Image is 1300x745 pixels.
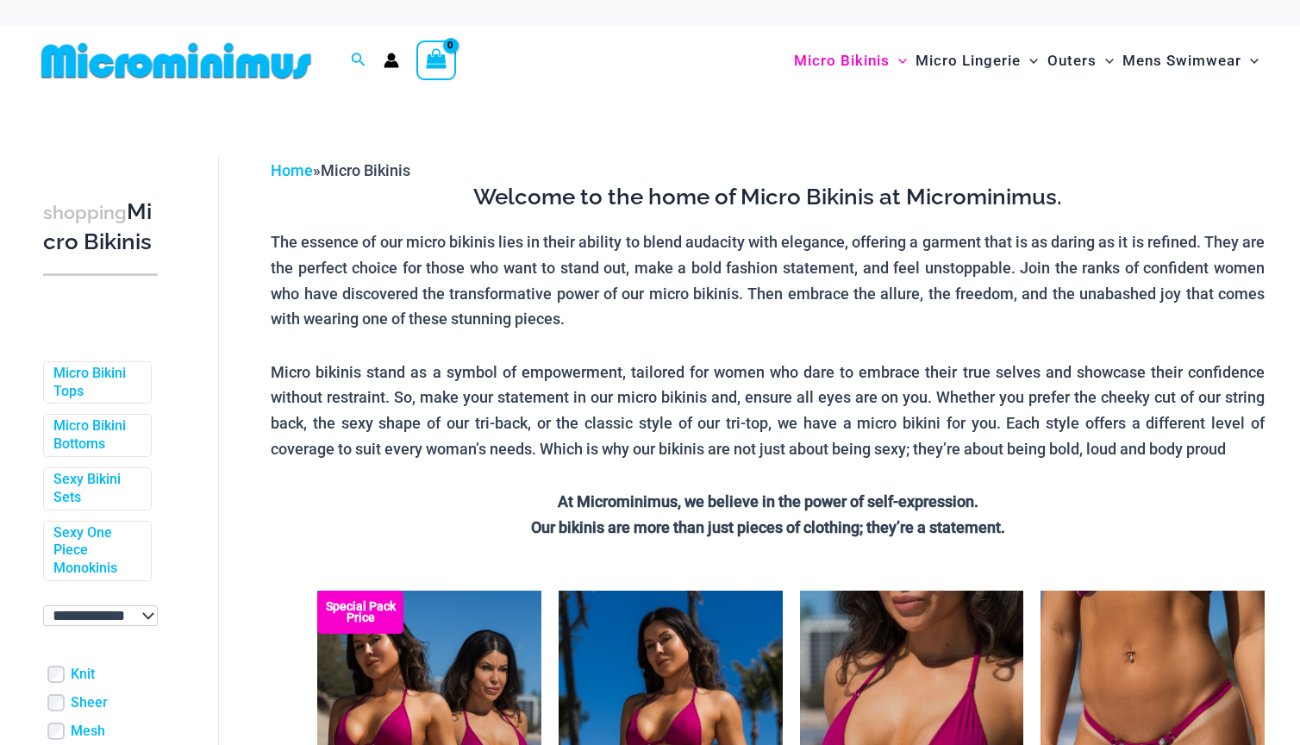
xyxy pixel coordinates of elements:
[916,39,1021,83] span: Micro Lingerie
[271,229,1265,332] p: The essence of our micro bikinis lies in their ability to blend audacity with elegance, offering ...
[271,183,1265,212] h3: Welcome to the home of Micro Bikinis at Microminimus.
[53,524,138,578] a: Sexy One Piece Monokinis
[53,365,138,401] a: Micro Bikini Tops
[71,666,95,684] a: Knit
[71,694,108,712] a: Sheer
[271,360,1265,462] p: Micro bikinis stand as a symbol of empowerment, tailored for women who dare to embrace their true...
[43,202,127,223] span: shopping
[1122,39,1241,83] span: Mens Swimwear
[43,605,158,626] select: wpc-taxonomy-pa_color-745982
[787,32,1266,90] nav: Site Navigation
[416,41,456,80] a: View Shopping Cart, empty
[384,53,399,68] a: Account icon link
[1043,34,1118,87] a: OutersMenu ToggleMenu Toggle
[321,161,410,179] span: Micro Bikinis
[317,601,403,623] b: Special Pack Price
[1047,39,1097,83] span: Outers
[790,34,911,87] a: Micro BikinisMenu ToggleMenu Toggle
[43,197,158,257] h3: Micro Bikinis
[271,161,410,179] span: »
[53,471,138,507] a: Sexy Bikini Sets
[558,492,978,510] strong: At Microminimus, we believe in the power of self-expression.
[34,41,318,80] img: MM SHOP LOGO FLAT
[1021,39,1038,83] span: Menu Toggle
[531,518,1005,536] strong: Our bikinis are more than just pieces of clothing; they’re a statement.
[1241,39,1259,83] span: Menu Toggle
[911,34,1042,87] a: Micro LingerieMenu ToggleMenu Toggle
[890,39,907,83] span: Menu Toggle
[351,50,366,72] a: Search icon link
[794,39,890,83] span: Micro Bikinis
[53,417,138,454] a: Micro Bikini Bottoms
[1118,34,1263,87] a: Mens SwimwearMenu ToggleMenu Toggle
[71,723,105,741] a: Mesh
[271,161,313,179] a: Home
[1097,39,1114,83] span: Menu Toggle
